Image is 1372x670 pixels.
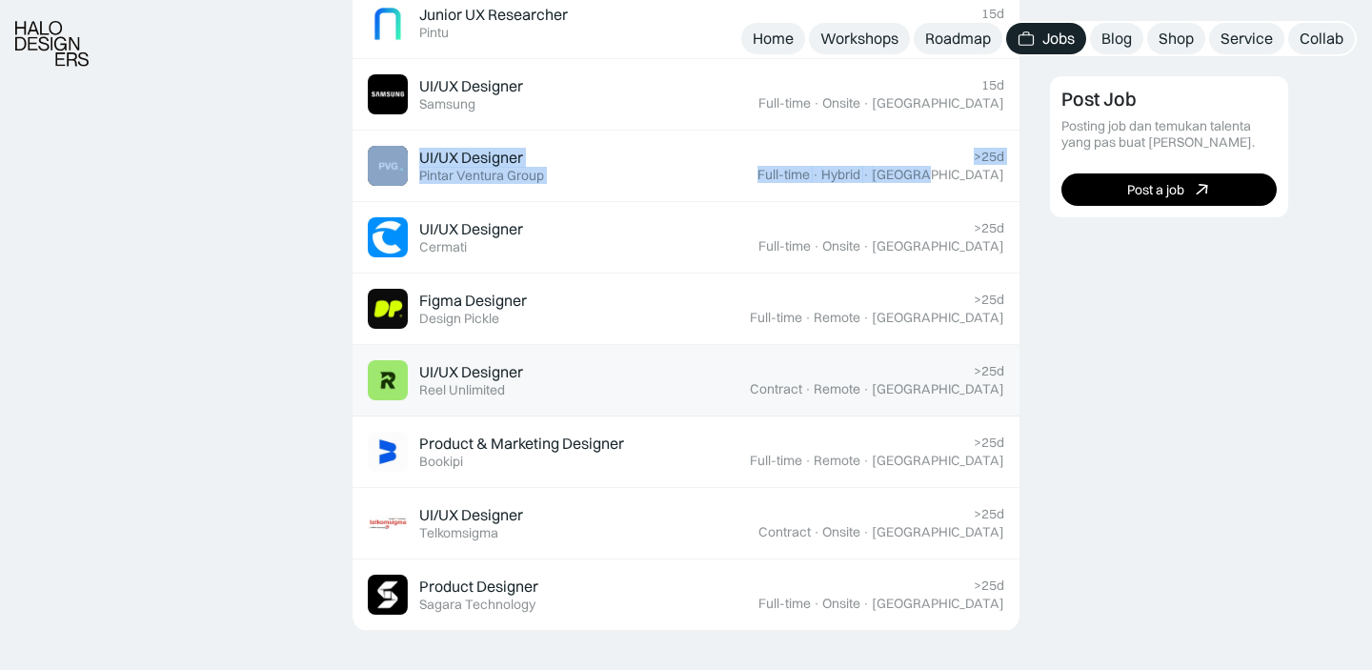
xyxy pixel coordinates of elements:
img: Job Image [368,74,408,114]
div: · [862,596,870,612]
a: Post a job [1061,173,1277,206]
div: Post a job [1127,181,1184,197]
div: Pintar Ventura Group [419,168,544,184]
div: >25d [974,149,1004,165]
div: Sagara Technology [419,597,535,613]
div: Onsite [822,524,860,540]
div: Telkomsigma [419,525,498,541]
a: Job ImageUI/UX DesignerReel Unlimited>25dContract·Remote·[GEOGRAPHIC_DATA] [353,345,1019,416]
div: Contract [758,524,811,540]
div: [GEOGRAPHIC_DATA] [872,167,1004,183]
div: [GEOGRAPHIC_DATA] [872,524,1004,540]
div: [GEOGRAPHIC_DATA] [872,95,1004,112]
a: Job ImageUI/UX DesignerCermati>25dFull-time·Onsite·[GEOGRAPHIC_DATA] [353,202,1019,274]
div: · [862,238,870,254]
div: · [813,238,820,254]
div: [GEOGRAPHIC_DATA] [872,381,1004,397]
div: Service [1221,29,1273,49]
div: · [862,95,870,112]
div: UI/UX Designer [419,148,523,168]
div: Shop [1159,29,1194,49]
div: Onsite [822,596,860,612]
div: Blog [1101,29,1132,49]
div: [GEOGRAPHIC_DATA] [872,310,1004,326]
img: Job Image [368,432,408,472]
div: · [813,524,820,540]
img: Job Image [368,217,408,257]
div: Onsite [822,238,860,254]
div: Figma Designer [419,291,527,311]
div: UI/UX Designer [419,219,523,239]
img: Job Image [368,360,408,400]
div: [GEOGRAPHIC_DATA] [872,238,1004,254]
div: Hybrid [821,167,860,183]
a: Collab [1288,23,1355,54]
div: Remote [814,310,860,326]
div: Remote [814,381,860,397]
div: · [862,381,870,397]
div: Pintu [419,25,449,41]
div: >25d [974,220,1004,236]
div: Product & Marketing Designer [419,434,624,454]
div: Remote [814,453,860,469]
div: Junior UX Researcher [419,5,568,25]
a: Job ImageProduct DesignerSagara Technology>25dFull-time·Onsite·[GEOGRAPHIC_DATA] [353,559,1019,631]
img: Job Image [368,575,408,615]
div: Contract [750,381,802,397]
div: · [813,95,820,112]
div: 15d [981,6,1004,22]
div: Design Pickle [419,311,499,327]
div: Onsite [822,95,860,112]
div: Roadmap [925,29,991,49]
a: Blog [1090,23,1143,54]
div: · [813,596,820,612]
div: · [862,167,870,183]
img: Job Image [368,289,408,329]
div: >25d [974,292,1004,308]
div: Full-time [750,310,802,326]
div: · [862,310,870,326]
img: Job Image [368,503,408,543]
img: Job Image [368,3,408,43]
div: Post Job [1061,88,1137,111]
div: Samsung [419,96,475,112]
div: >25d [974,506,1004,522]
div: >25d [974,435,1004,451]
div: [GEOGRAPHIC_DATA] [872,596,1004,612]
div: Cermati [419,239,467,255]
div: · [804,453,812,469]
a: Job ImageProduct & Marketing DesignerBookipi>25dFull-time·Remote·[GEOGRAPHIC_DATA] [353,416,1019,488]
div: Workshops [820,29,898,49]
div: Home [753,29,794,49]
div: UI/UX Designer [419,362,523,382]
div: Bookipi [419,454,463,470]
div: Full-time [758,95,811,112]
a: Job ImageUI/UX DesignerSamsung15dFull-time·Onsite·[GEOGRAPHIC_DATA] [353,59,1019,131]
div: Full-time [750,453,802,469]
a: Workshops [809,23,910,54]
div: Posting job dan temukan talenta yang pas buat [PERSON_NAME]. [1061,118,1277,151]
a: Service [1209,23,1284,54]
div: · [862,453,870,469]
a: Jobs [1006,23,1086,54]
a: Roadmap [914,23,1002,54]
div: Jobs [1042,29,1075,49]
div: [GEOGRAPHIC_DATA] [872,453,1004,469]
a: Job ImageFigma DesignerDesign Pickle>25dFull-time·Remote·[GEOGRAPHIC_DATA] [353,274,1019,345]
div: Full-time [758,596,811,612]
a: Home [741,23,805,54]
img: Job Image [368,146,408,186]
a: Shop [1147,23,1205,54]
div: >25d [974,578,1004,594]
div: Full-time [758,238,811,254]
div: Full-time [757,167,810,183]
a: Job ImageUI/UX DesignerTelkomsigma>25dContract·Onsite·[GEOGRAPHIC_DATA] [353,488,1019,559]
div: UI/UX Designer [419,505,523,525]
div: · [804,310,812,326]
div: · [862,524,870,540]
div: UI/UX Designer [419,76,523,96]
div: Product Designer [419,577,538,597]
div: · [812,167,819,183]
div: · [804,381,812,397]
a: Job ImageUI/UX DesignerPintar Ventura Group>25dFull-time·Hybrid·[GEOGRAPHIC_DATA] [353,131,1019,202]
